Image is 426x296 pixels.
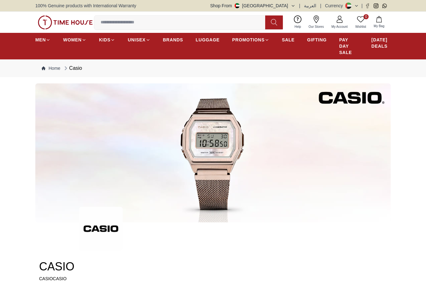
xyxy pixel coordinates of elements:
[339,34,359,58] a: PAY DAY SALE
[196,34,220,45] a: LUGGAGE
[371,34,391,52] a: [DATE] DEALS
[304,3,316,9] button: العربية
[163,37,183,43] span: BRANDS
[291,14,305,30] a: Help
[235,3,240,8] img: United Arab Emirates
[305,14,328,30] a: Our Stores
[79,207,123,251] img: ...
[371,37,391,49] span: [DATE] DEALS
[128,37,145,43] span: UNISEX
[353,24,369,29] span: Wishlist
[232,37,265,43] span: PROMOTIONS
[361,3,363,9] span: |
[282,34,295,45] a: SALE
[292,24,304,29] span: Help
[370,15,388,30] button: My Bag
[306,24,326,29] span: Our Stores
[320,3,321,9] span: |
[35,34,50,45] a: MEN
[128,34,150,45] a: UNISEX
[339,37,359,56] span: PAY DAY SALE
[325,3,346,9] div: Currency
[374,3,378,8] a: Instagram
[63,34,86,45] a: WOMEN
[365,3,370,8] a: Facebook
[99,34,115,45] a: KIDS
[39,260,387,273] h2: CASIO
[38,15,93,29] img: ...
[299,3,301,9] span: |
[371,24,387,28] span: My Bag
[307,34,327,45] a: GIFTING
[382,3,387,8] a: Whatsapp
[35,3,136,9] span: 100% Genuine products with International Warranty
[196,37,220,43] span: LUGGAGE
[163,34,183,45] a: BRANDS
[307,37,327,43] span: GIFTING
[329,24,350,29] span: My Account
[39,275,387,282] p: CASIOCASIO
[282,37,295,43] span: SALE
[364,14,369,19] span: 0
[99,37,110,43] span: KIDS
[210,3,295,9] button: Shop From[GEOGRAPHIC_DATA]
[35,83,391,222] img: ...
[35,59,391,77] nav: Breadcrumb
[352,14,370,30] a: 0Wishlist
[35,37,46,43] span: MEN
[63,64,82,72] div: Casio
[232,34,269,45] a: PROMOTIONS
[42,65,60,71] a: Home
[63,37,82,43] span: WOMEN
